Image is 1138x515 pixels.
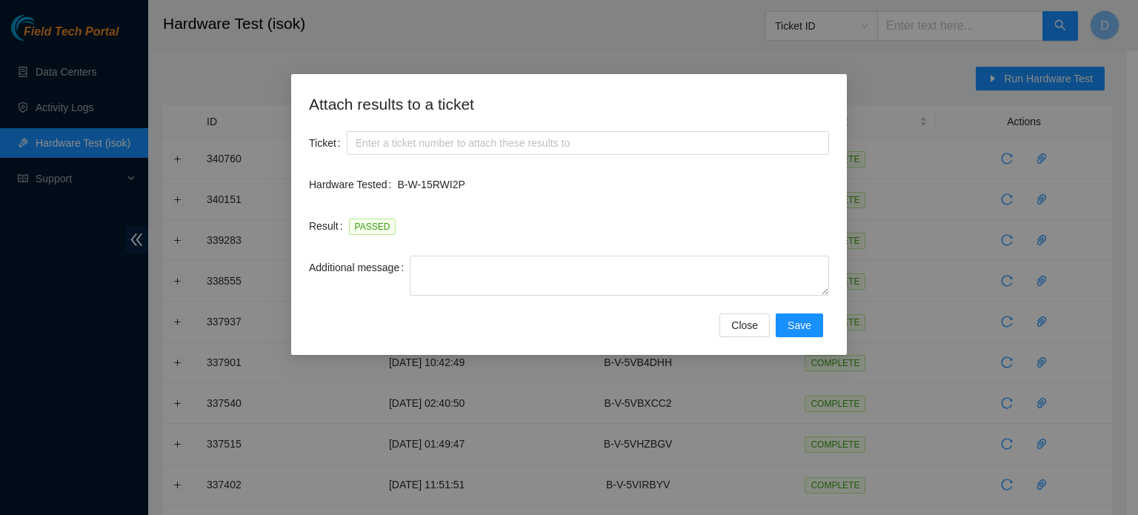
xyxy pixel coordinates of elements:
span: Hardware Tested [309,176,387,193]
span: Close [731,317,758,333]
p: B-W-15RWI2P [397,176,829,193]
h2: Attach results to a ticket [309,92,829,116]
button: Save [776,313,823,337]
span: Result [309,218,339,234]
span: Ticket [309,135,336,151]
button: Close [719,313,770,337]
span: PASSED [349,219,396,235]
span: Save [788,317,811,333]
input: Enter a ticket number to attach these results to [347,131,829,155]
span: Additional message [309,259,399,276]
